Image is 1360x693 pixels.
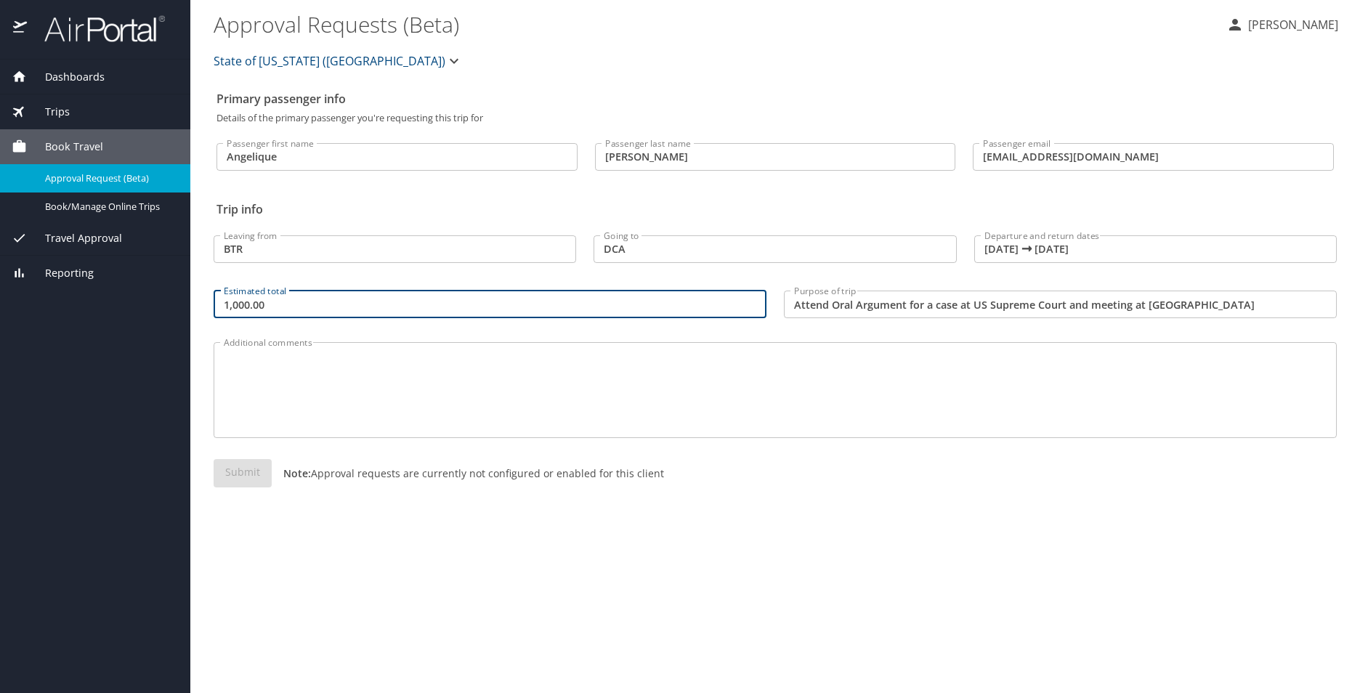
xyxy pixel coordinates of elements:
img: icon-airportal.png [13,15,28,43]
span: Reporting [27,265,94,281]
h2: Primary passenger info [216,87,1334,110]
h2: Trip info [216,198,1334,221]
span: Approval Request (Beta) [45,171,173,185]
span: Book/Manage Online Trips [45,200,173,214]
strong: Note: [283,466,311,480]
p: Approval requests are currently not configured or enabled for this client [272,466,664,481]
img: airportal-logo.png [28,15,165,43]
span: Dashboards [27,69,105,85]
p: Details of the primary passenger you're requesting this trip for [216,113,1334,123]
button: State of [US_STATE] ([GEOGRAPHIC_DATA]) [208,46,469,76]
span: State of [US_STATE] ([GEOGRAPHIC_DATA]) [214,51,445,71]
span: Trips [27,104,70,120]
span: Travel Approval [27,230,122,246]
p: [PERSON_NAME] [1244,16,1338,33]
button: [PERSON_NAME] [1221,12,1344,38]
span: Book Travel [27,139,103,155]
h1: Approval Requests (Beta) [214,1,1215,46]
